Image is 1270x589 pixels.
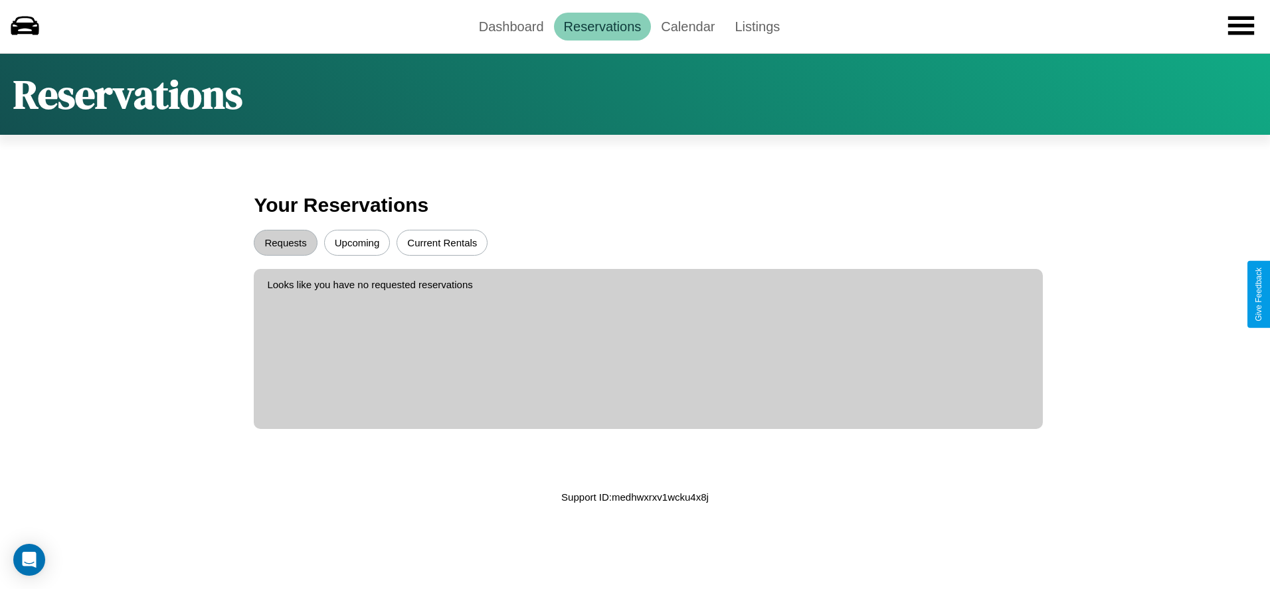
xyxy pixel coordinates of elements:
[561,488,709,506] p: Support ID: medhwxrxv1wcku4x8j
[725,13,790,41] a: Listings
[554,13,652,41] a: Reservations
[324,230,391,256] button: Upcoming
[397,230,488,256] button: Current Rentals
[254,230,317,256] button: Requests
[651,13,725,41] a: Calendar
[254,187,1016,223] h3: Your Reservations
[267,276,1029,294] p: Looks like you have no requested reservations
[13,544,45,576] div: Open Intercom Messenger
[1254,268,1263,321] div: Give Feedback
[469,13,554,41] a: Dashboard
[13,67,242,122] h1: Reservations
